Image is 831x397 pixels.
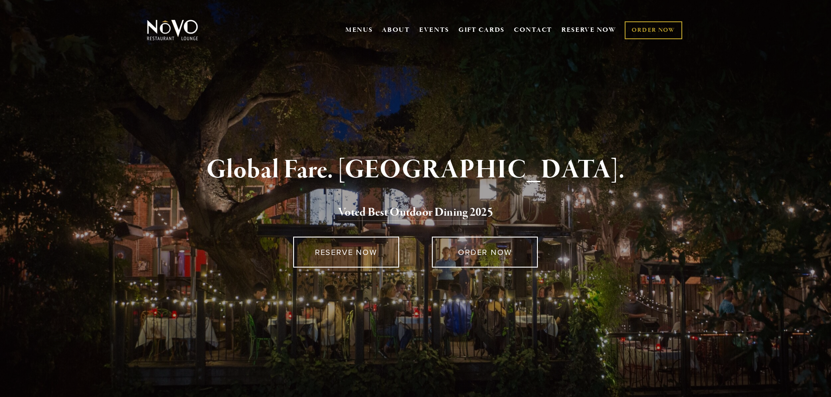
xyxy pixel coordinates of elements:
[206,153,625,187] strong: Global Fare. [GEOGRAPHIC_DATA].
[345,26,373,34] a: MENUS
[161,204,670,222] h2: 5
[338,205,487,221] a: Voted Best Outdoor Dining 202
[419,26,449,34] a: EVENTS
[145,19,200,41] img: Novo Restaurant &amp; Lounge
[293,237,399,268] a: RESERVE NOW
[432,237,538,268] a: ORDER NOW
[561,22,616,38] a: RESERVE NOW
[382,26,410,34] a: ABOUT
[514,22,552,38] a: CONTACT
[625,21,682,39] a: ORDER NOW
[458,22,505,38] a: GIFT CARDS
